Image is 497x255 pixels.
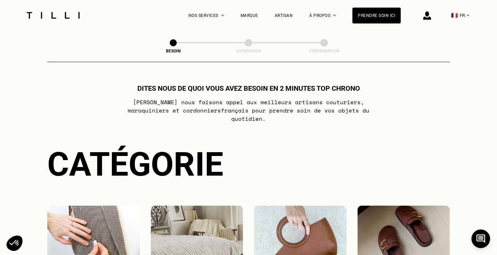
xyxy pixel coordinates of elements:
[333,14,336,16] img: Menu déroulant à propos
[24,12,82,19] img: Logo du service de couturière Tilli
[47,145,450,184] div: Catégorie
[467,14,469,16] img: menu déroulant
[241,13,258,18] a: Marque
[137,84,360,92] h1: Dites nous de quoi vous avez besoin en 2 minutes top chrono
[451,12,458,19] span: 🇫🇷
[214,49,283,53] div: Estimation
[275,13,293,18] a: Artisan
[112,98,386,123] p: [PERSON_NAME] nous faisons appel aux meilleurs artisans couturiers , maroquiniers et cordonniers ...
[290,49,359,53] div: Confirmation
[423,11,431,20] img: icône connexion
[352,8,401,23] a: Prendre soin ici
[221,14,224,16] img: Menu déroulant
[139,49,208,53] div: Besoin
